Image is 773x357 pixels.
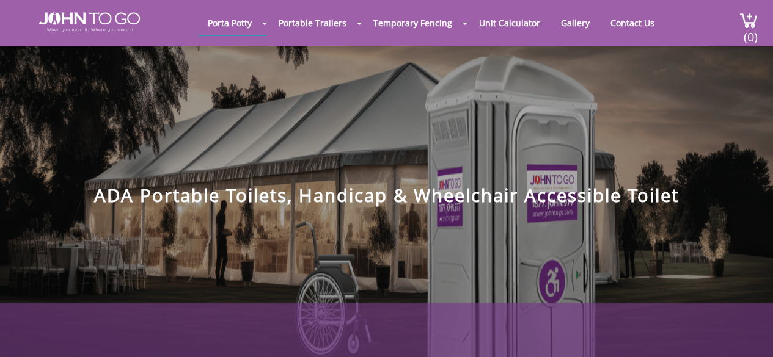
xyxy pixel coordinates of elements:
a: Unit Calculator [470,11,549,35]
a: Portable Trailers [269,11,356,35]
a: Temporary Fencing [364,11,461,35]
a: Gallery [552,11,599,35]
a: Contact Us [601,11,664,35]
img: JOHN to go [39,12,140,32]
span: (0) [743,19,758,45]
a: Porta Potty [199,11,261,35]
img: cart a [739,12,758,29]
